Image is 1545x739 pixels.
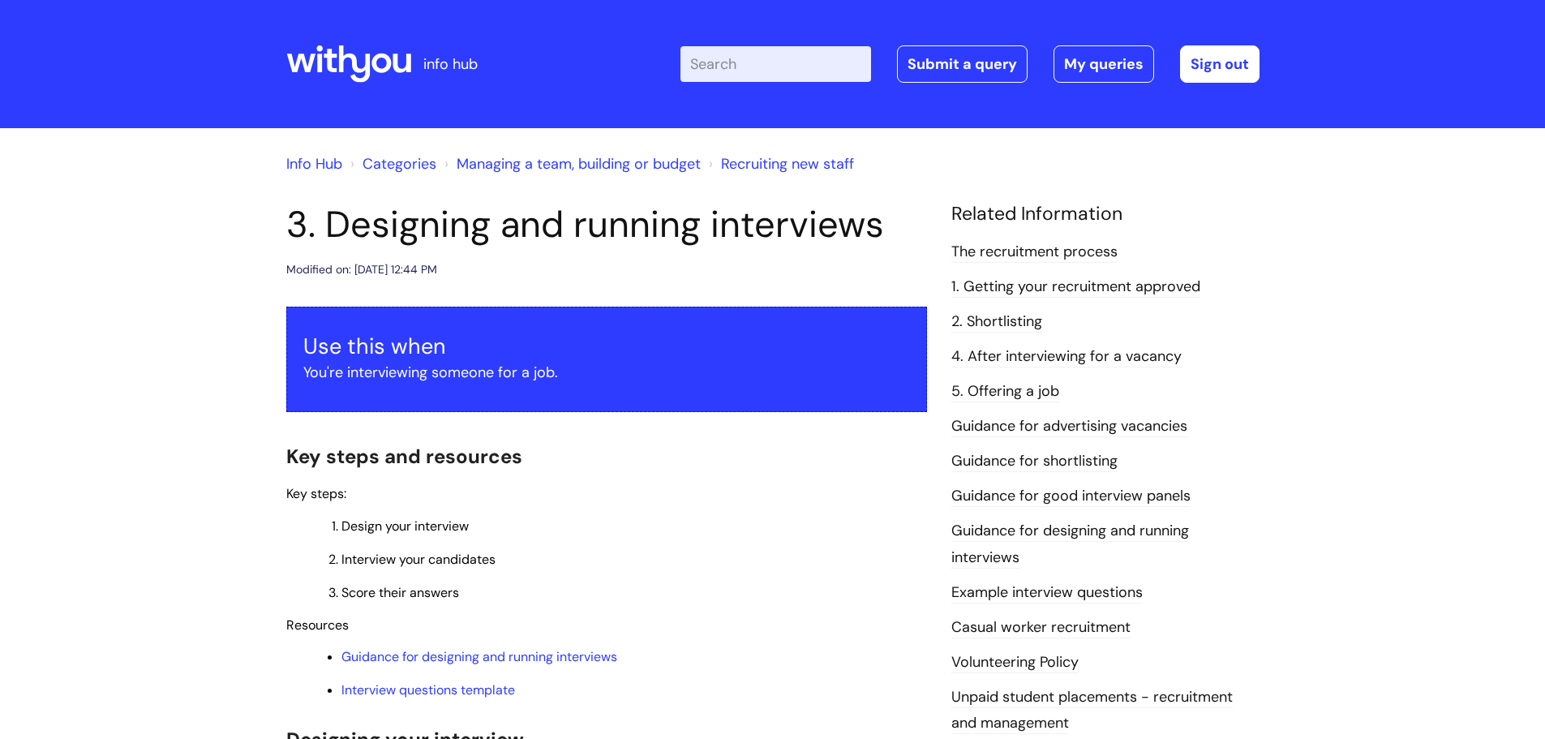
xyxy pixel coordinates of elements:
span: Score their answers [341,584,459,601]
a: Info Hub [286,154,342,174]
h1: 3. Designing and running interviews [286,203,927,247]
a: Unpaid student placements - recruitment and management [951,687,1233,734]
div: | - [680,45,1260,83]
input: Search [680,46,871,82]
span: Key steps and resources [286,444,522,469]
a: 4. After interviewing for a vacancy [951,346,1182,367]
a: The recruitment process [951,242,1118,263]
a: My queries [1054,45,1154,83]
a: Guidance for designing and running interviews [951,521,1189,568]
a: Volunteering Policy [951,652,1079,673]
a: Guidance for shortlisting [951,451,1118,472]
h3: Use this when [303,333,910,359]
a: Managing a team, building or budget [457,154,701,174]
li: Solution home [346,151,436,177]
span: Interview your candidates [341,551,496,568]
a: Guidance for good interview panels [951,486,1191,507]
li: Managing a team, building or budget [440,151,701,177]
a: 5. Offering a job [951,381,1059,402]
li: Recruiting new staff [705,151,854,177]
a: Casual worker recruitment [951,617,1131,638]
a: Submit a query [897,45,1028,83]
a: Example interview questions [951,582,1143,604]
div: Modified on: [DATE] 12:44 PM [286,260,437,280]
a: Guidance for designing and running interviews [341,648,617,665]
span: Key steps: [286,485,346,502]
h4: Related Information [951,203,1260,226]
p: You're interviewing someone for a job. [303,359,910,385]
a: Interview questions template [341,681,515,698]
p: info hub [423,51,478,77]
span: Resources [286,617,349,634]
a: Guidance for advertising vacancies [951,416,1187,437]
a: 2. Shortlisting [951,311,1042,333]
span: Design your interview [341,518,469,535]
a: Sign out [1180,45,1260,83]
a: Categories [363,154,436,174]
a: Recruiting new staff [721,154,854,174]
a: 1. Getting your recruitment approved [951,277,1200,298]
